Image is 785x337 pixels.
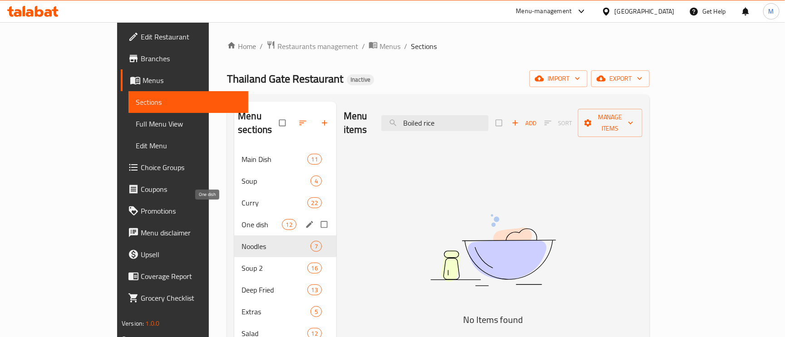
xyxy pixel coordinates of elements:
[347,74,374,85] div: Inactive
[362,41,365,52] li: /
[242,306,311,317] span: Extras
[242,176,311,186] span: Soup
[274,114,293,132] span: Select all sections
[234,214,336,235] div: One dish12edit
[242,263,307,274] span: Soup 2
[293,113,315,133] span: Sort sections
[234,301,336,322] div: Extras5
[121,222,248,244] a: Menu disclaimer
[141,162,241,173] span: Choice Groups
[242,284,307,295] span: Deep Fried
[242,219,281,230] span: One dish
[509,116,538,130] button: Add
[141,293,241,303] span: Grocery Checklist
[242,154,307,165] span: Main Dish
[411,41,437,52] span: Sections
[380,313,607,327] h5: No Items found
[307,263,322,274] div: items
[282,220,296,229] span: 12
[143,75,241,86] span: Menus
[509,116,538,130] span: Add item
[308,286,321,294] span: 13
[141,53,241,64] span: Branches
[369,40,400,52] a: Menus
[308,264,321,273] span: 16
[537,73,580,84] span: import
[315,113,336,133] button: Add section
[121,178,248,200] a: Coupons
[344,109,370,137] h2: Menu items
[234,192,336,214] div: Curry22
[311,242,321,251] span: 7
[311,241,322,252] div: items
[141,31,241,42] span: Edit Restaurant
[538,116,578,130] span: Sort items
[121,26,248,48] a: Edit Restaurant
[234,148,336,170] div: Main Dish11
[769,6,774,16] span: M
[238,109,279,137] h2: Menu sections
[347,76,374,83] span: Inactive
[591,70,650,87] button: export
[141,249,241,260] span: Upsell
[267,40,358,52] a: Restaurants management
[141,227,241,238] span: Menu disclaimer
[404,41,407,52] li: /
[311,308,321,316] span: 5
[308,199,321,207] span: 22
[512,118,536,128] span: Add
[121,244,248,265] a: Upsell
[311,306,322,317] div: items
[121,48,248,69] a: Branches
[615,6,675,16] div: [GEOGRAPHIC_DATA]
[380,41,400,52] span: Menus
[141,271,241,282] span: Coverage Report
[282,219,296,230] div: items
[242,197,307,208] span: Curry
[381,115,489,131] input: search
[307,284,322,295] div: items
[234,170,336,192] div: Soup4
[121,69,248,91] a: Menus
[307,154,322,165] div: items
[277,41,358,52] span: Restaurants management
[304,219,317,230] button: edit
[128,91,248,113] a: Sections
[128,135,248,156] a: Edit Menu
[227,68,343,89] span: Thailand Gate Restaurant
[136,118,241,129] span: Full Menu View
[311,177,321,186] span: 4
[121,200,248,222] a: Promotions
[136,97,241,107] span: Sections
[260,41,263,52] li: /
[234,279,336,301] div: Deep Fried13
[145,317,159,329] span: 1.0.0
[141,205,241,216] span: Promotions
[311,176,322,186] div: items
[234,235,336,257] div: Noodles7
[121,287,248,309] a: Grocery Checklist
[234,257,336,279] div: Soup 216
[227,40,650,52] nav: breadcrumb
[136,140,241,151] span: Edit Menu
[242,241,311,252] span: Noodles
[128,113,248,135] a: Full Menu View
[598,73,642,84] span: export
[307,197,322,208] div: items
[308,155,321,164] span: 11
[141,184,241,195] span: Coupons
[516,6,572,17] div: Menu-management
[122,317,144,329] span: Version:
[529,70,588,87] button: import
[121,156,248,178] a: Choice Groups
[380,190,607,310] img: dish.svg
[578,109,642,137] button: Manage items
[585,112,635,134] span: Manage items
